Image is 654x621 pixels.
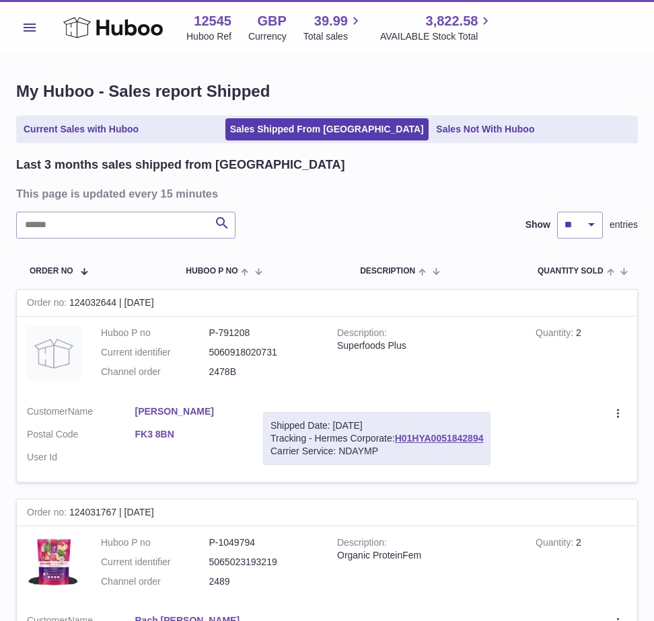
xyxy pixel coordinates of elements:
div: Carrier Service: NDAYMP [270,445,483,458]
span: 3,822.58 [426,12,478,30]
div: Currency [248,30,287,43]
label: Show [525,218,550,231]
dd: P-791208 [209,327,318,339]
span: Quantity Sold [538,267,604,276]
td: 2 [525,317,637,395]
strong: Quantity [536,537,576,551]
span: Customer [27,406,68,417]
strong: Description [337,327,387,341]
a: Sales Not With Huboo [431,118,539,140]
dt: Current identifier [101,556,209,569]
a: [PERSON_NAME] [135,405,244,418]
span: Order No [30,267,73,276]
img: no-photo.jpg [27,327,81,380]
strong: Quantity [536,327,576,341]
dt: Channel order [101,575,209,588]
a: H01HYA0051842894 [395,433,484,444]
dt: Huboo P no [101,536,209,549]
div: 124032644 | [DATE] [17,290,637,317]
a: Sales Shipped From [GEOGRAPHIC_DATA] [225,118,429,140]
span: AVAILABLE Stock Total [380,30,494,43]
dd: P-1049794 [209,536,318,549]
a: 39.99 Total sales [303,12,363,43]
a: FK3 8BN [135,428,244,441]
span: 39.99 [314,12,348,30]
strong: Order no [27,507,69,521]
dd: 5060918020731 [209,346,318,359]
dd: 2478B [209,366,318,378]
dt: User Id [27,451,135,464]
h1: My Huboo - Sales report Shipped [16,81,638,102]
div: Shipped Date: [DATE] [270,419,483,432]
strong: Description [337,537,387,551]
dt: Name [27,405,135,421]
div: 124031767 | [DATE] [17,499,637,526]
strong: 12545 [194,12,231,30]
span: entries [610,218,638,231]
dt: Postal Code [27,428,135,444]
td: 2 [525,526,637,605]
dt: Huboo P no [101,327,209,339]
a: 3,822.58 AVAILABLE Stock Total [380,12,494,43]
dd: 2489 [209,575,318,588]
div: Huboo Ref [186,30,231,43]
span: Description [360,267,415,276]
dt: Current identifier [101,346,209,359]
span: Huboo P no [186,267,238,276]
h2: Last 3 months sales shipped from [GEOGRAPHIC_DATA] [16,157,344,173]
h3: This page is updated every 15 minutes [16,186,634,201]
div: Organic ProteinFem [337,549,515,562]
div: Tracking - Hermes Corporate: [263,412,490,465]
strong: Order no [27,297,69,311]
div: Superfoods Plus [337,339,515,352]
dt: Channel order [101,366,209,378]
span: Total sales [303,30,363,43]
strong: GBP [257,12,286,30]
a: Current Sales with Huboo [19,118,143,140]
dd: 5065023193219 [209,556,318,569]
img: 1751439830.png [27,536,81,590]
